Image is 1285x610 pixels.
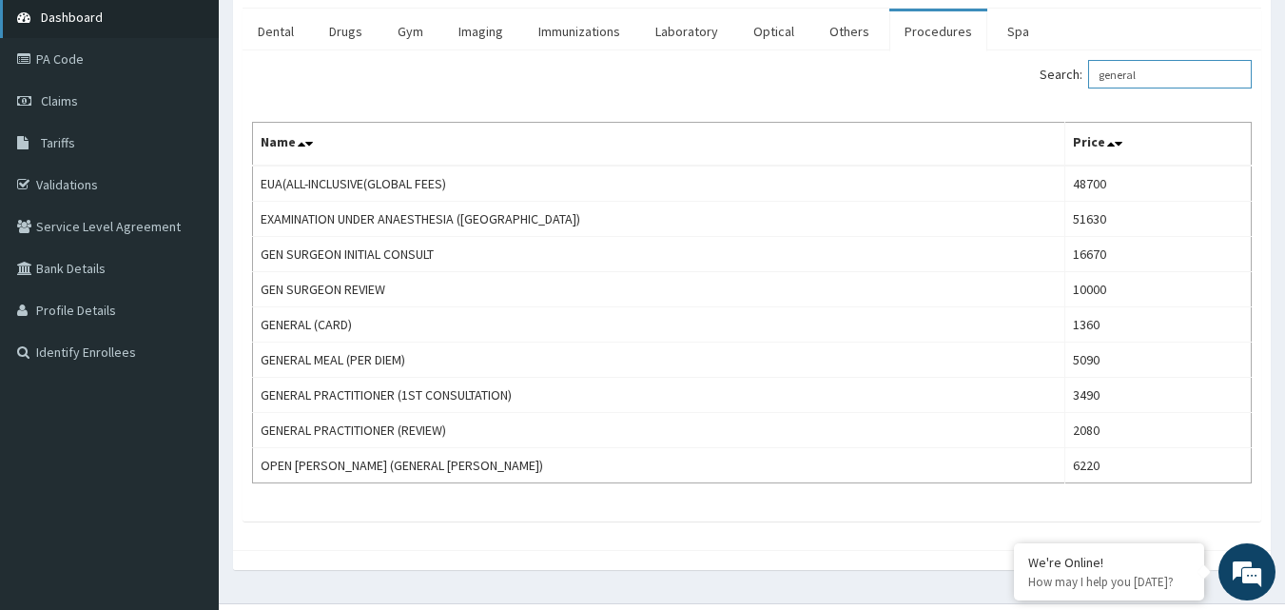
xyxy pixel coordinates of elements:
[253,237,1065,272] td: GEN SURGEON INITIAL CONSULT
[1065,123,1252,167] th: Price
[1065,378,1252,413] td: 3490
[253,166,1065,202] td: EUA(ALL-INCLUSIVE(GLOBAL FEES)
[443,11,518,51] a: Imaging
[253,307,1065,343] td: GENERAL (CARD)
[253,448,1065,483] td: OPEN [PERSON_NAME] (GENERAL [PERSON_NAME])
[99,107,320,131] div: Chat with us now
[889,11,987,51] a: Procedures
[640,11,733,51] a: Laboratory
[523,11,635,51] a: Immunizations
[41,92,78,109] span: Claims
[253,123,1065,167] th: Name
[1040,60,1252,89] label: Search:
[1065,343,1252,378] td: 5090
[1065,202,1252,237] td: 51630
[41,134,75,151] span: Tariffs
[253,413,1065,448] td: GENERAL PRACTITIONER (REVIEW)
[1028,554,1190,571] div: We're Online!
[253,378,1065,413] td: GENERAL PRACTITIONER (1ST CONSULTATION)
[1065,448,1252,483] td: 6220
[1065,413,1252,448] td: 2080
[312,10,358,55] div: Minimize live chat window
[253,202,1065,237] td: EXAMINATION UNDER ANAESTHESIA ([GEOGRAPHIC_DATA])
[314,11,378,51] a: Drugs
[253,343,1065,378] td: GENERAL MEAL (PER DIEM)
[10,407,362,474] textarea: Type your message and hit 'Enter'
[35,95,77,143] img: d_794563401_company_1708531726252_794563401
[1065,272,1252,307] td: 10000
[253,272,1065,307] td: GEN SURGEON REVIEW
[1088,60,1252,89] input: Search:
[110,184,263,376] span: We're online!
[814,11,885,51] a: Others
[1065,307,1252,343] td: 1360
[1028,574,1190,590] p: How may I help you today?
[738,11,809,51] a: Optical
[41,9,103,26] span: Dashboard
[243,11,309,51] a: Dental
[1065,166,1252,202] td: 48700
[382,11,438,51] a: Gym
[992,11,1044,51] a: Spa
[1065,237,1252,272] td: 16670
